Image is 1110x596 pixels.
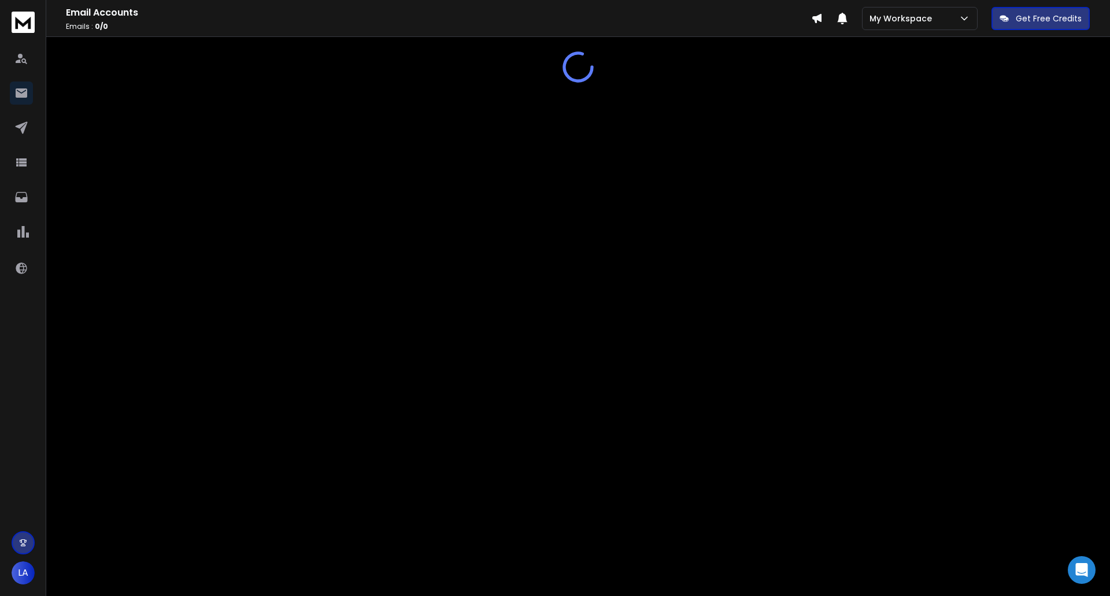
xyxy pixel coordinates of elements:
img: logo [12,12,35,33]
p: Get Free Credits [1016,13,1082,24]
button: LA [12,561,35,584]
p: Emails : [66,22,811,31]
div: Open Intercom Messenger [1068,556,1096,584]
h1: Email Accounts [66,6,811,20]
p: My Workspace [869,13,937,24]
button: Get Free Credits [991,7,1090,30]
span: 0 / 0 [95,21,108,31]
